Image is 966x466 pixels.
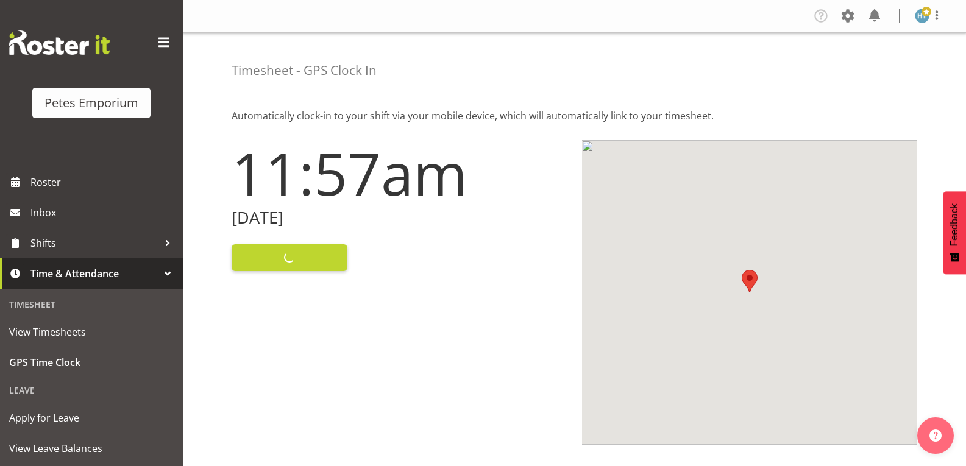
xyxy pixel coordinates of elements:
[9,409,174,427] span: Apply for Leave
[3,347,180,378] a: GPS Time Clock
[9,439,174,457] span: View Leave Balances
[9,30,110,55] img: Rosterit website logo
[30,173,177,191] span: Roster
[232,63,377,77] h4: Timesheet - GPS Clock In
[3,403,180,433] a: Apply for Leave
[915,9,929,23] img: helena-tomlin701.jpg
[30,234,158,252] span: Shifts
[929,429,942,442] img: help-xxl-2.png
[3,317,180,347] a: View Timesheets
[44,94,138,112] div: Petes Emporium
[943,191,966,274] button: Feedback - Show survey
[9,323,174,341] span: View Timesheets
[30,264,158,283] span: Time & Attendance
[232,108,917,123] p: Automatically clock-in to your shift via your mobile device, which will automatically link to you...
[232,208,567,227] h2: [DATE]
[30,203,177,222] span: Inbox
[3,378,180,403] div: Leave
[3,292,180,317] div: Timesheet
[232,140,567,206] h1: 11:57am
[949,203,960,246] span: Feedback
[3,433,180,464] a: View Leave Balances
[9,353,174,372] span: GPS Time Clock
